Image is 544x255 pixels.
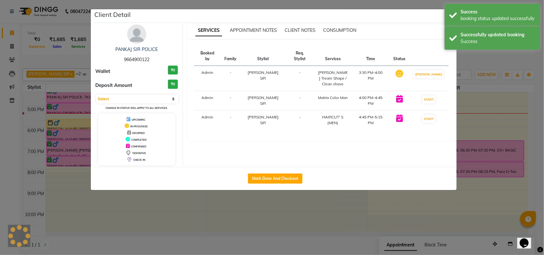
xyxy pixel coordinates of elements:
[461,32,535,38] div: Successfully updated booking
[194,110,221,130] td: Admin
[195,25,222,36] span: SERVICES
[194,91,221,110] td: Admin
[132,152,146,155] span: TENTATIVE
[115,46,158,52] a: PANKAJ SIR POLICE
[461,38,535,45] div: Success
[221,91,241,110] td: -
[168,66,178,75] h3: ₹0
[127,25,146,44] img: avatar
[105,106,168,110] small: Change in status will apply to all services.
[131,145,146,148] span: CONFIRMED
[168,80,178,89] h3: ₹0
[124,57,149,62] span: 9664900122
[130,125,148,128] span: IN PROGRESS
[132,118,145,121] span: UPCOMING
[95,10,131,19] h5: Client Detail
[132,131,145,135] span: DROPPED
[517,230,538,249] iframe: chat widget
[318,95,348,101] div: Matrix Color Man
[422,115,435,123] button: START
[461,15,535,22] div: booking status updated successfully
[241,46,286,66] th: Stylist
[194,46,221,66] th: Booked by
[318,114,348,126] div: HAIRCUT' S (MEN)
[96,82,133,89] span: Deposit Amount
[286,46,314,66] th: Req. Stylist
[318,70,348,87] div: [PERSON_NAME] Tream Shape / Clean shave
[248,95,279,106] span: [PERSON_NAME] SIR
[314,46,352,66] th: Services
[133,158,145,161] span: CHECK-IN
[221,110,241,130] td: -
[352,46,390,66] th: Time
[422,96,435,103] button: START
[286,91,314,110] td: -
[389,46,409,66] th: Status
[461,9,535,15] div: Success
[96,68,111,75] span: Wallet
[323,27,356,33] span: CONSUMPTION
[352,66,390,91] td: 3:30 PM-4:00 PM
[230,27,277,33] span: APPOINTMENT NOTES
[414,70,444,78] button: [PERSON_NAME]
[131,138,147,141] span: COMPLETED
[352,91,390,110] td: 4:00 PM-4:45 PM
[286,110,314,130] td: -
[248,115,279,125] span: [PERSON_NAME] SIR
[286,66,314,91] td: -
[194,66,221,91] td: Admin
[285,27,316,33] span: CLIENT NOTES
[248,70,279,81] span: [PERSON_NAME] SIR
[248,174,302,184] button: Mark Done And Checkout
[352,110,390,130] td: 4:45 PM-5:15 PM
[221,46,241,66] th: Family
[221,66,241,91] td: -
